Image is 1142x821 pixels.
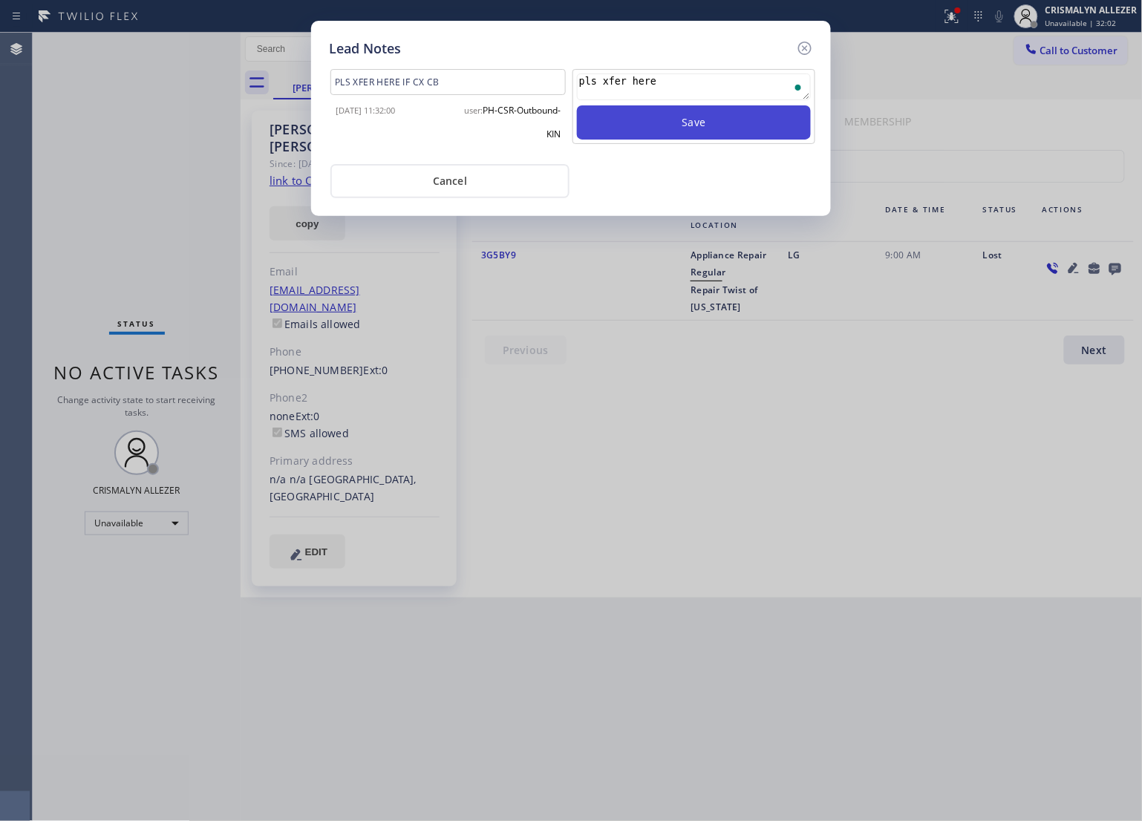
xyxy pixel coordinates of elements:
[483,104,561,140] span: PH-CSR-Outbound-KIN
[577,73,811,100] textarea: To enrich screen reader interactions, please activate Accessibility in Grammarly extension settings
[336,105,395,116] span: [DATE] 11:32:00
[329,39,401,59] h5: Lead Notes
[330,69,566,95] div: PLS XFER HERE IF CX CB
[330,164,570,198] button: Cancel
[464,105,483,116] span: user:
[577,105,811,140] button: Save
